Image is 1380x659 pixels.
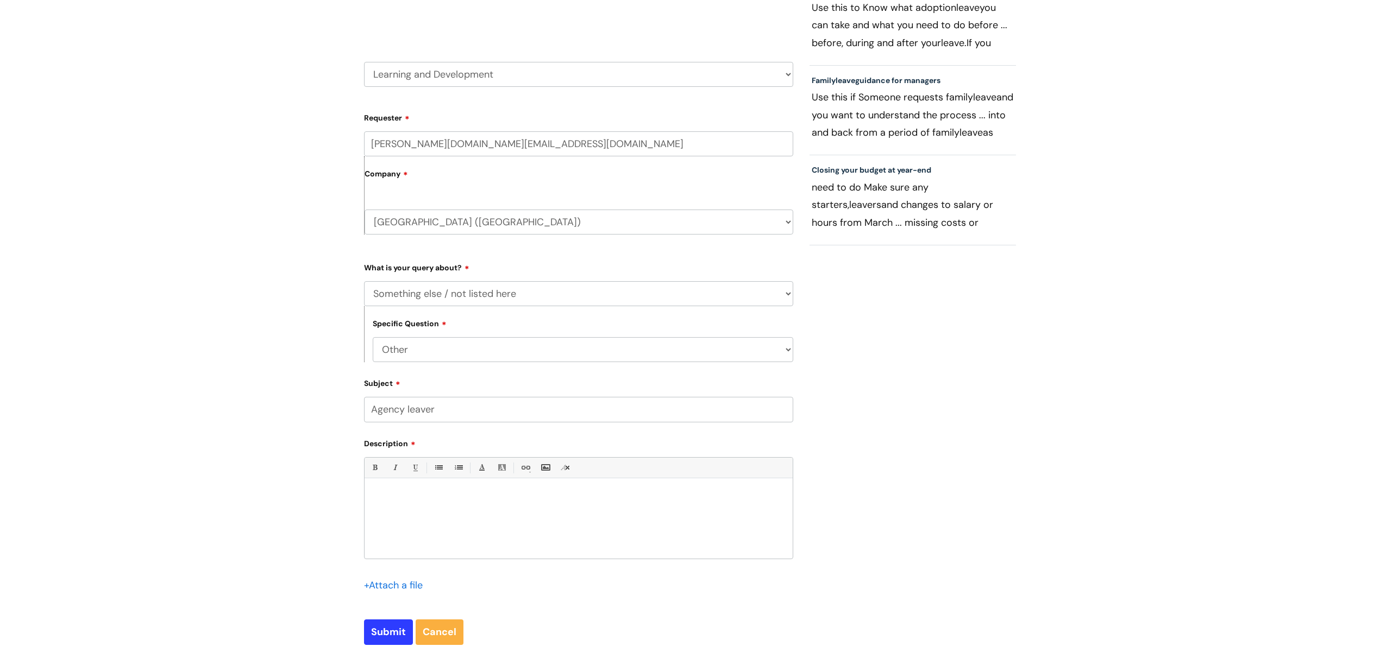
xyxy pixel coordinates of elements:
[475,461,488,474] a: Font Color
[364,131,793,156] input: Email
[973,91,996,104] span: leave
[812,179,1014,231] p: need to do Make sure any starters, and changes to salary or hours from March ... missing costs or...
[941,36,967,49] span: leave.
[849,198,881,211] span: leavers
[812,75,940,85] a: Familyleaveguidance for managers
[416,619,463,644] a: Cancel
[364,7,793,27] h2: Select issue type
[956,1,980,14] span: leave
[368,461,381,474] a: Bold (Ctrl-B)
[364,576,429,594] div: Attach a file
[364,110,793,123] label: Requester
[538,461,552,474] a: Insert Image...
[408,461,422,474] a: Underline(Ctrl-U)
[388,461,402,474] a: Italic (Ctrl-I)
[959,126,983,139] span: leave
[559,461,572,474] a: Remove formatting (Ctrl-\)
[812,165,931,175] a: Closing your budget at year-end
[836,75,855,85] span: leave
[364,619,413,644] input: Submit
[518,461,532,474] a: Link
[364,259,793,273] label: What is your query about?
[495,461,509,474] a: Back Color
[365,166,793,190] label: Company
[451,461,465,474] a: 1. Ordered List (Ctrl-Shift-8)
[364,375,793,388] label: Subject
[364,435,793,448] label: Description
[812,88,1014,141] p: Use this if Someone requests family and you want to understand the process ... into and back from...
[373,318,447,328] label: Specific Question
[431,461,445,474] a: • Unordered List (Ctrl-Shift-7)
